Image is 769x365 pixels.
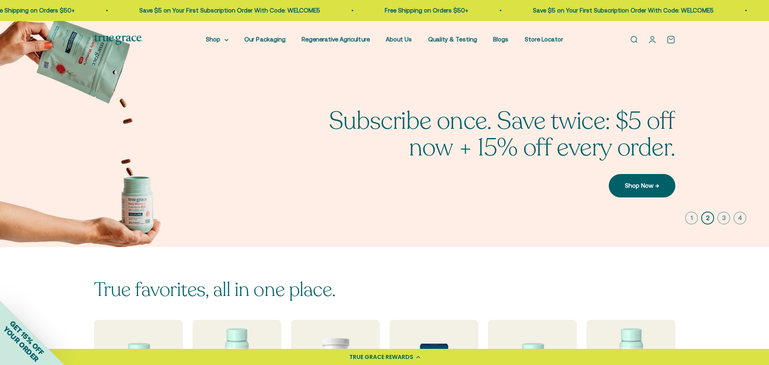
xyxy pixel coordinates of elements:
[2,325,40,363] span: YOUR ORDER
[94,277,336,303] split-lines: True favorites, all in one place.
[349,353,413,361] div: TRUE GRACE REWARDS
[206,35,228,44] summary: Shop
[302,36,370,43] a: Regenerative Agriculture
[717,212,730,224] button: 3
[245,36,286,43] a: Our Packaging
[733,212,746,224] button: 4
[525,36,564,43] a: Store Locator
[493,36,509,43] a: Blogs
[386,36,412,43] a: About Us
[384,7,467,14] a: Free Shipping on Orders $50+
[8,319,46,357] span: GET 15% OFF
[329,105,675,164] split-lines: Subscribe once. Save twice: $5 off now + 15% off every order.
[428,36,477,43] a: Quality & Testing
[685,212,698,224] button: 1
[701,212,714,224] button: 2
[532,6,713,15] p: Save $5 on Your First Subscription Order With Code: WELCOME5
[138,6,319,15] p: Save $5 on Your First Subscription Order With Code: WELCOME5
[609,174,675,197] a: Shop Now →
